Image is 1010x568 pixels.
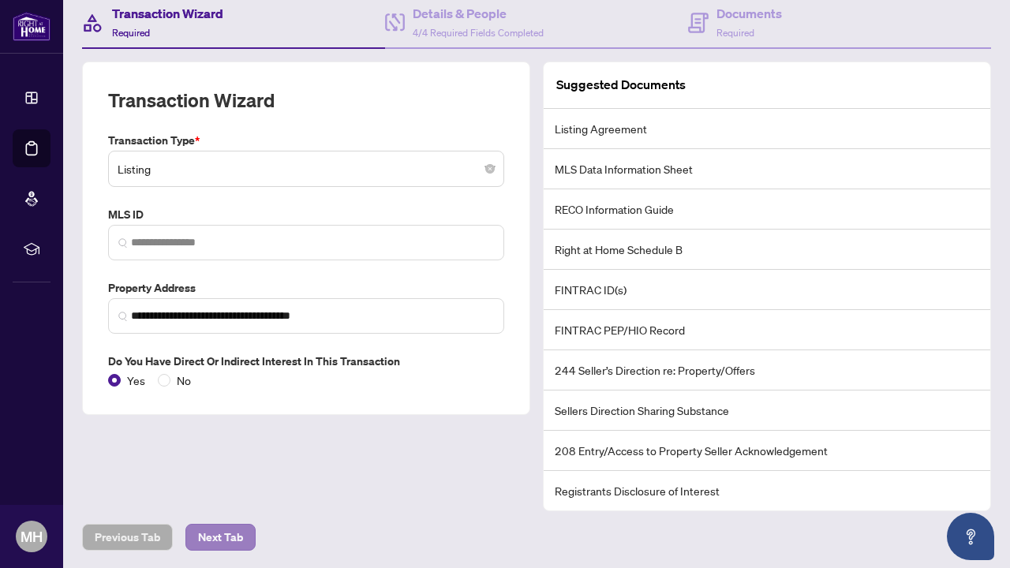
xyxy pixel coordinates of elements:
[544,431,990,471] li: 208 Entry/Access to Property Seller Acknowledgement
[82,524,173,551] button: Previous Tab
[112,4,223,23] h4: Transaction Wizard
[108,132,504,149] label: Transaction Type
[544,149,990,189] li: MLS Data Information Sheet
[121,372,151,389] span: Yes
[108,353,504,370] label: Do you have direct or indirect interest in this transaction
[716,4,782,23] h4: Documents
[13,12,50,41] img: logo
[118,238,128,248] img: search_icon
[716,27,754,39] span: Required
[112,27,150,39] span: Required
[118,312,128,321] img: search_icon
[108,279,504,297] label: Property Address
[544,270,990,310] li: FINTRAC ID(s)
[185,524,256,551] button: Next Tab
[485,164,495,174] span: close-circle
[21,525,43,547] span: MH
[544,390,990,431] li: Sellers Direction Sharing Substance
[544,350,990,390] li: 244 Seller’s Direction re: Property/Offers
[118,154,495,184] span: Listing
[544,310,990,350] li: FINTRAC PEP/HIO Record
[108,206,504,223] label: MLS ID
[108,88,275,113] h2: Transaction Wizard
[544,471,990,510] li: Registrants Disclosure of Interest
[556,75,686,95] article: Suggested Documents
[413,27,544,39] span: 4/4 Required Fields Completed
[413,4,544,23] h4: Details & People
[198,525,243,550] span: Next Tab
[544,230,990,270] li: Right at Home Schedule B
[544,189,990,230] li: RECO Information Guide
[544,109,990,149] li: Listing Agreement
[947,513,994,560] button: Open asap
[170,372,197,389] span: No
